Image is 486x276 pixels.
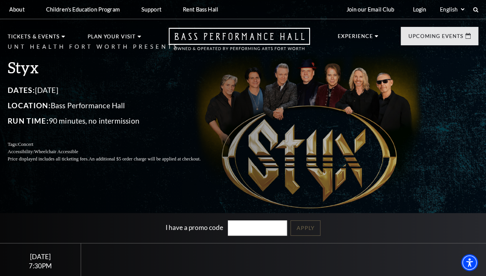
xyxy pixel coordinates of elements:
[88,34,136,43] p: Plan Your Visit
[338,34,373,43] p: Experience
[9,253,71,261] div: [DATE]
[141,6,161,13] p: Support
[8,99,219,112] p: Bass Performance Hall
[8,141,219,148] p: Tags:
[8,58,219,77] h3: Styx
[8,34,60,43] p: Tickets & Events
[461,254,478,271] div: Accessibility Menu
[408,34,463,43] p: Upcoming Events
[9,6,25,13] p: About
[141,28,338,57] a: Open this option
[8,101,51,110] span: Location:
[8,155,219,163] p: Price displayed includes all ticketing fees.
[8,148,219,155] p: Accessibility:
[46,6,120,13] p: Children's Education Program
[89,156,201,162] span: An additional $5 order charge will be applied at checkout.
[166,223,223,231] label: I have a promo code
[8,115,219,127] p: 90 minutes, no intermission
[438,6,466,13] select: Select:
[8,84,219,96] p: [DATE]
[9,263,71,269] div: 7:30PM
[18,142,33,147] span: Concert
[183,6,218,13] p: Rent Bass Hall
[34,149,78,154] span: Wheelchair Accessible
[8,116,49,125] span: Run Time:
[8,86,35,94] span: Dates:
